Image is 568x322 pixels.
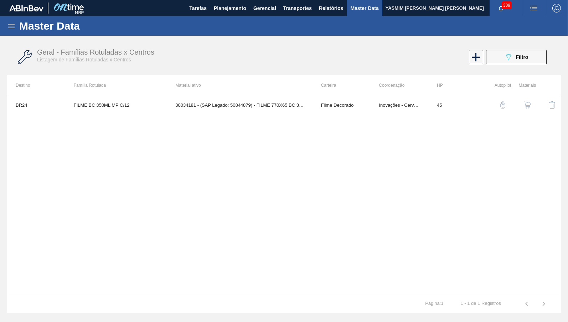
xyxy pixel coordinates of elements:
[65,96,167,114] td: FILME BC 350ML MP C/12
[490,96,511,114] div: Configuração Auto Pilot
[502,1,512,9] span: 309
[167,96,312,114] td: 30034181 - (SAP Legado: 50844879) - FILME 770X65 BC 350ML MP C12
[499,101,506,109] img: auto-pilot-icon
[19,22,146,30] h1: Master Data
[490,3,512,13] button: Notificações
[370,75,428,96] th: Coordenação
[428,96,486,114] td: 45
[319,4,343,12] span: Relatórios
[486,75,511,96] th: Autopilot
[530,4,538,12] img: userActions
[214,4,246,12] span: Planejamento
[350,4,378,12] span: Master Data
[167,75,312,96] th: Material ativo
[189,4,207,12] span: Tarefas
[552,4,561,12] img: Logout
[515,96,536,114] div: Ver Materiais
[519,96,536,114] button: shopping-cart-icon
[548,101,557,109] img: delete-icon
[253,4,276,12] span: Gerencial
[313,75,371,96] th: Carteira
[468,50,482,64] div: Nova Família Rotulada x Centro
[9,5,43,11] img: TNhmsLtSVTkK8tSr43FrP2fwEKptu5GPRR3wAAAABJRU5ErkJggg==
[428,75,486,96] th: HP
[7,75,65,96] th: Destino
[65,75,167,96] th: Família Rotulada
[37,57,131,62] span: Listagem de Famílias Rotuladas x Centros
[283,4,312,12] span: Transportes
[516,54,528,60] span: Filtro
[482,50,550,64] div: Filtrar Família Rotulada x Centro
[370,96,428,114] td: Inovações - Cerveja A
[7,96,65,114] td: BR24
[486,50,547,64] button: Filtro
[544,96,561,114] button: delete-icon
[452,295,510,306] td: 1 - 1 de 1 Registros
[524,101,531,109] img: shopping-cart-icon
[494,96,511,114] button: auto-pilot-icon
[313,96,371,114] td: Filme Decorado
[37,48,154,56] span: Geral - Famílias Rotuladas x Centros
[511,75,536,96] th: Materiais
[539,96,561,114] div: Excluir Família Rotulada X Centro
[417,295,452,306] td: Página : 1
